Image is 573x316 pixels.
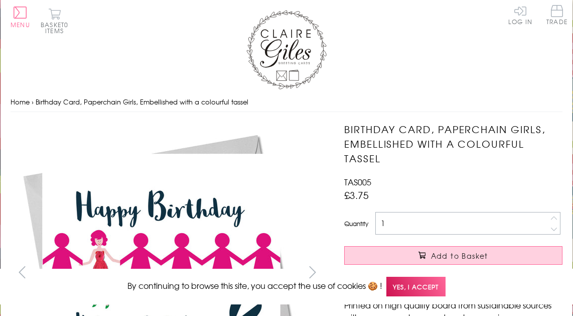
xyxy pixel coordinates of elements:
button: Menu [11,7,30,28]
span: Trade [546,5,567,25]
span: › [32,97,34,107]
button: Basket0 items [41,8,68,34]
span: TAS005 [344,176,371,188]
span: Add to Basket [431,251,488,261]
nav: breadcrumbs [11,92,562,113]
span: 0 items [45,20,68,35]
span: Menu [11,20,30,29]
span: Birthday Card, Paperchain Girls, Embellished with a colourful tassel [36,97,248,107]
h1: Birthday Card, Paperchain Girls, Embellished with a colourful tassel [344,122,562,165]
button: prev [11,261,33,283]
span: £3.75 [344,188,369,202]
img: Claire Giles Greetings Cards [246,10,327,89]
a: Home [11,97,30,107]
label: Quantity [344,219,368,228]
button: next [302,261,324,283]
a: Log In [508,5,532,25]
a: Trade [546,5,567,27]
button: Add to Basket [344,246,562,265]
span: Yes, I accept [386,277,446,296]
